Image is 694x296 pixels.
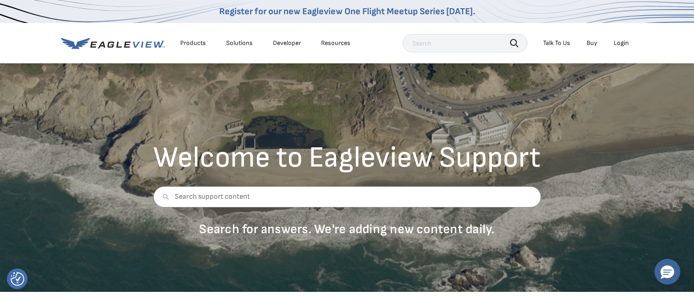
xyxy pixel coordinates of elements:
[11,272,24,286] button: Consent Preferences
[614,39,629,47] div: Login
[403,34,527,52] input: Search
[153,186,541,207] input: Search support content
[321,39,350,47] div: Resources
[153,143,541,173] h2: Welcome to Eagleview Support
[543,39,570,47] div: Talk To Us
[226,39,253,47] div: Solutions
[11,272,24,286] img: Revisit consent button
[219,6,475,17] a: Register for our new Eagleview One Flight Meetup Series [DATE].
[153,221,541,237] p: Search for answers. We're adding new content daily.
[273,39,301,47] a: Developer
[180,39,206,47] div: Products
[655,259,680,285] button: Hello, have a question? Let’s chat.
[587,39,597,47] a: Buy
